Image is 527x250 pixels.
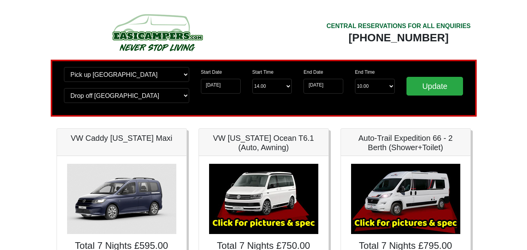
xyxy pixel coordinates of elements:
[326,21,471,31] div: CENTRAL RESERVATIONS FOR ALL ENQUIRIES
[201,79,241,94] input: Start Date
[252,69,274,76] label: Start Time
[355,69,375,76] label: End Time
[83,11,231,54] img: campers-checkout-logo.png
[326,31,471,45] div: [PHONE_NUMBER]
[303,79,343,94] input: Return Date
[207,133,321,152] h5: VW [US_STATE] Ocean T6.1 (Auto, Awning)
[209,164,318,234] img: VW California Ocean T6.1 (Auto, Awning)
[201,69,222,76] label: Start Date
[351,164,460,234] img: Auto-Trail Expedition 66 - 2 Berth (Shower+Toilet)
[67,164,176,234] img: VW Caddy California Maxi
[349,133,463,152] h5: Auto-Trail Expedition 66 - 2 Berth (Shower+Toilet)
[65,133,179,143] h5: VW Caddy [US_STATE] Maxi
[303,69,323,76] label: End Date
[406,77,463,96] input: Update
